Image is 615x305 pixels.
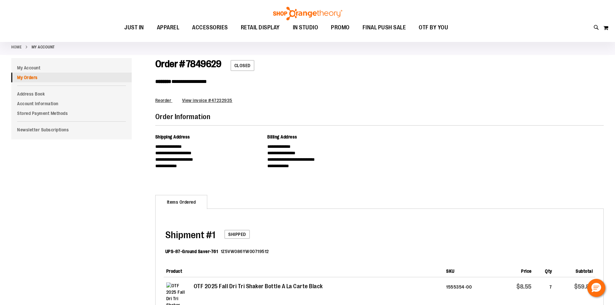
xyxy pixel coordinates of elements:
strong: Items Ordered [155,195,208,209]
a: ACCESSORIES [186,20,234,35]
a: Stored Payment Methods [11,108,132,118]
span: FINAL PUSH SALE [363,20,406,35]
th: Subtotal [555,263,595,277]
a: APPAREL [150,20,186,35]
a: My Orders [11,73,132,82]
strong: My Account [32,44,55,50]
span: Closed [231,60,254,71]
a: PROMO [324,20,356,35]
span: $8.55 [517,283,532,290]
th: SKU [444,263,495,277]
span: Order # 7849629 [155,58,221,69]
a: JUST IN [118,20,150,35]
span: Shipping Address [155,134,190,139]
span: Billing Address [267,134,297,139]
a: View invoice #47232935 [182,98,232,103]
span: IN STUDIO [293,20,318,35]
span: OTF BY YOU [419,20,448,35]
span: $59.85 [574,283,593,290]
a: OTF BY YOU [412,20,455,35]
img: Shop Orangetheory [272,7,343,20]
dt: UPS-87-Ground Saver-761 [165,248,218,255]
span: 1 [165,229,215,240]
a: Address Book [11,89,132,99]
span: Shipped [224,230,250,239]
a: Account Information [11,99,132,108]
span: PROMO [331,20,350,35]
a: RETAIL DISPLAY [234,20,286,35]
a: Newsletter Subscriptions [11,125,132,135]
span: Order Information [155,113,210,121]
th: Product [164,263,444,277]
a: My Account [11,63,132,73]
span: Shipment # [165,229,212,240]
th: Price [495,263,534,277]
strong: OTF 2025 Fall Dri Tri Shaker Bottle A La Carte Black [194,282,323,291]
dd: 1Z5VW086YW00719512 [221,248,269,255]
span: JUST IN [124,20,144,35]
span: RETAIL DISPLAY [241,20,280,35]
span: APPAREL [157,20,179,35]
span: View invoice # [182,98,211,103]
a: Reorder [155,98,172,103]
a: Home [11,44,22,50]
a: FINAL PUSH SALE [356,20,413,35]
button: Hello, have a question? Let’s chat. [587,279,605,297]
th: Qty [534,263,555,277]
a: IN STUDIO [286,20,325,35]
span: ACCESSORIES [192,20,228,35]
